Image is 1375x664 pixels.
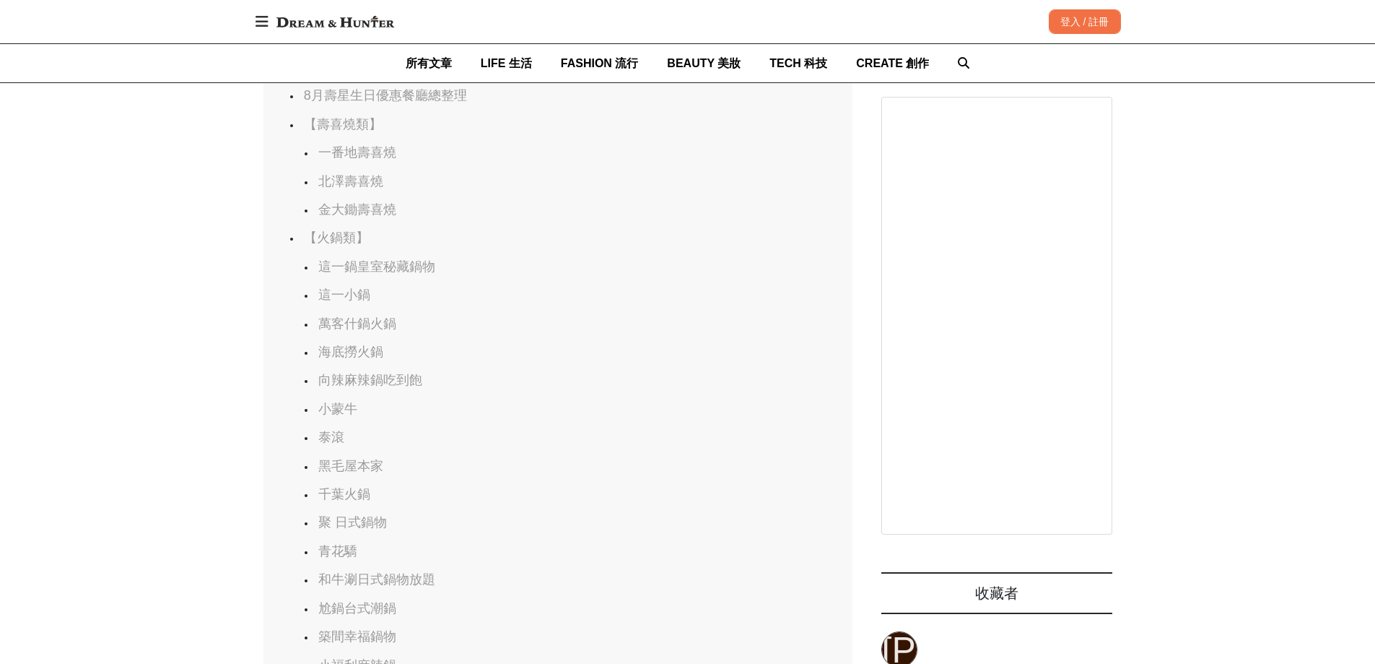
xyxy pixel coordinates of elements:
[406,57,452,69] span: 所有文章
[318,515,387,530] a: 聚 日式鍋物
[269,9,401,35] img: Dream & Hunter
[318,572,435,587] a: 和牛涮日式鍋物放題
[318,544,357,559] a: 青花驕
[667,44,741,82] a: BEAUTY 美妝
[318,601,396,616] a: 尬鍋台式潮鍋
[318,345,383,359] a: 海底撈火鍋
[318,487,370,501] a: 千葉火鍋
[318,459,383,473] a: 黑毛屋本家
[318,402,357,416] a: 小蒙牛
[318,202,396,217] a: 金大鋤壽喜燒
[406,44,452,82] a: 所有文章
[856,57,929,69] span: CREATE 創作
[318,259,435,274] a: 這一鍋皇室秘藏鍋物
[318,629,396,644] a: 築間幸福鍋物
[318,145,396,160] a: 一番地壽喜燒
[318,430,344,444] a: 泰滾
[769,44,827,82] a: TECH 科技
[318,373,422,387] a: 向辣麻辣鍋吃到飽
[318,288,370,302] a: 這一小鍋
[561,44,639,82] a: FASHION 流行
[667,57,741,69] span: BEAUTY 美妝
[975,585,1018,601] span: 收藏者
[304,230,369,245] a: 【火鍋類】
[561,57,639,69] span: FASHION 流行
[856,44,929,82] a: CREATE 創作
[318,316,396,331] a: 萬客什鍋火鍋
[318,174,383,189] a: 北澤壽喜燒
[1049,9,1121,34] div: 登入 / 註冊
[769,57,827,69] span: TECH 科技
[481,44,532,82] a: LIFE 生活
[481,57,532,69] span: LIFE 生活
[304,117,382,131] a: 【壽喜燒類】
[304,88,467,103] a: 8月壽星生日優惠餐廳總整理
